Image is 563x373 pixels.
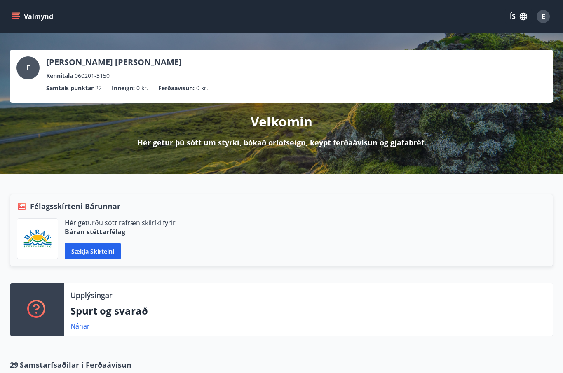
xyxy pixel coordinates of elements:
button: Sækja skírteini [65,243,121,259]
p: Báran stéttarfélag [65,227,176,236]
span: E [26,63,30,72]
a: Nánar [70,322,90,331]
p: Upplýsingar [70,290,112,301]
p: Hér getur þú sótt um styrki, bókað orlofseign, keypt ferðaávísun og gjafabréf. [137,137,426,148]
p: Samtals punktar [46,84,94,93]
p: [PERSON_NAME] [PERSON_NAME] [46,56,182,68]
span: 22 [95,84,102,93]
img: Bz2lGXKH3FXEIQKvoQ8VL0Fr0uCiWgfgA3I6fSs8.png [23,229,52,249]
p: Kennitala [46,71,73,80]
span: E [542,12,545,21]
p: Hér geturðu sótt rafræn skilríki fyrir [65,218,176,227]
p: Spurt og svarað [70,304,546,318]
span: 060201-3150 [75,71,110,80]
p: Velkomin [251,112,312,131]
span: 0 kr. [196,84,208,93]
span: 29 [10,359,18,370]
span: Félagsskírteni Bárunnar [30,201,120,212]
p: Ferðaávísun : [158,84,195,93]
p: Inneign : [112,84,135,93]
span: 0 kr. [136,84,148,93]
button: menu [10,9,56,24]
span: Samstarfsaðilar í Ferðaávísun [20,359,131,370]
button: E [533,7,553,26]
button: ÍS [505,9,532,24]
